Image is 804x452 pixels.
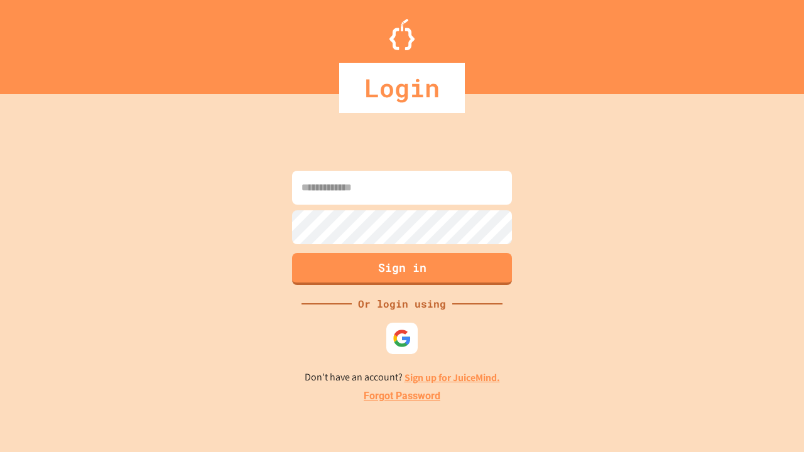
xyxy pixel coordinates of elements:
[389,19,415,50] img: Logo.svg
[292,253,512,285] button: Sign in
[352,296,452,311] div: Or login using
[364,389,440,404] a: Forgot Password
[405,371,500,384] a: Sign up for JuiceMind.
[339,63,465,113] div: Login
[305,370,500,385] p: Don't have an account?
[393,329,411,348] img: google-icon.svg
